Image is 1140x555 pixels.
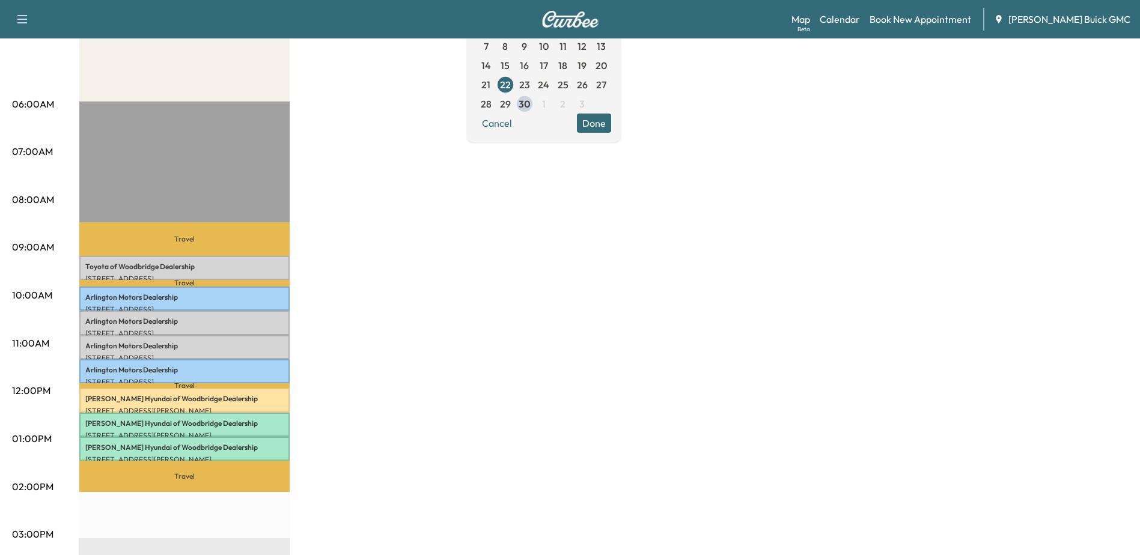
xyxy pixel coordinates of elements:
span: 12 [578,39,587,53]
p: 03:00PM [12,527,53,541]
p: 12:00PM [12,383,50,398]
p: Travel [79,461,290,491]
p: [STREET_ADDRESS][PERSON_NAME] [85,455,284,464]
p: Arlington Motors Dealership [85,365,284,375]
span: 8 [502,39,508,53]
span: 23 [519,77,530,92]
span: 30 [519,97,531,111]
p: 08:00AM [12,192,54,207]
span: 13 [597,39,606,53]
span: 16 [520,58,529,73]
span: 15 [501,58,510,73]
p: [STREET_ADDRESS] [85,305,284,314]
span: 17 [540,58,548,73]
span: 24 [538,77,549,92]
p: 07:00AM [12,144,53,159]
button: Cancel [477,114,517,133]
a: Book New Appointment [870,12,971,26]
p: Arlington Motors Dealership [85,317,284,326]
span: 3 [579,97,585,111]
p: [STREET_ADDRESS] [85,377,284,387]
span: 2 [560,97,565,111]
p: [STREET_ADDRESS][PERSON_NAME] [85,406,284,416]
p: 11:00AM [12,336,49,350]
span: 26 [577,77,588,92]
span: 1 [542,97,546,111]
p: [STREET_ADDRESS] [85,353,284,363]
button: Done [577,114,611,133]
a: MapBeta [791,12,810,26]
p: 02:00PM [12,479,53,494]
p: 06:00AM [12,97,54,111]
div: Beta [797,25,810,34]
span: 19 [578,58,587,73]
p: [STREET_ADDRESS] [85,329,284,338]
p: Arlington Motors Dealership [85,341,284,351]
span: 28 [481,97,492,111]
span: 27 [596,77,606,92]
img: Curbee Logo [541,11,599,28]
span: 29 [500,97,511,111]
span: 18 [558,58,567,73]
p: Arlington Motors Dealership [85,293,284,302]
p: 01:00PM [12,431,52,446]
span: 10 [539,39,549,53]
span: 25 [558,77,568,92]
span: 7 [484,39,489,53]
p: [STREET_ADDRESS][PERSON_NAME] [85,431,284,440]
span: 21 [481,77,490,92]
p: Travel [79,383,290,388]
p: 09:00AM [12,240,54,254]
p: Toyota of Woodbridge Dealership [85,262,284,271]
span: 11 [559,39,567,53]
span: 20 [596,58,607,73]
p: Travel [79,280,290,287]
a: Calendar [820,12,860,26]
p: 10:00AM [12,288,52,302]
span: 22 [500,77,511,92]
p: [PERSON_NAME] Hyundai of Woodbridge Dealership [85,394,284,404]
span: [PERSON_NAME] Buick GMC [1008,12,1130,26]
p: Travel [79,222,290,255]
p: [PERSON_NAME] Hyundai of Woodbridge Dealership [85,419,284,428]
p: [PERSON_NAME] Hyundai of Woodbridge Dealership [85,443,284,452]
span: 14 [481,58,491,73]
p: [STREET_ADDRESS] [85,274,284,284]
span: 9 [522,39,527,53]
